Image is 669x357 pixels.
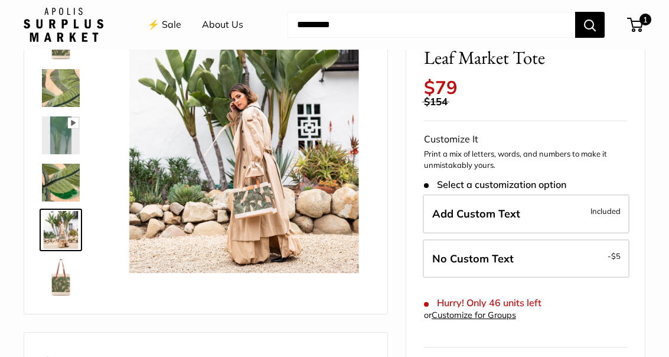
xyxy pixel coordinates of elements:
[608,249,621,263] span: -
[288,12,575,38] input: Search...
[424,307,516,323] div: or
[424,25,585,69] span: Embroidered Palm Leaf Market Tote
[42,69,80,107] img: description_A multi-layered motif with eight varying thread colors.
[42,211,80,249] img: Embroidered Palm Leaf Market Tote
[424,131,627,148] div: Customize It
[424,76,458,99] span: $79
[24,8,103,42] img: Apolis: Surplus Market
[40,256,82,298] a: Embroidered Palm Leaf Market Tote
[424,297,541,309] span: Hurry! Only 46 units left
[432,252,514,265] span: No Custom Text
[424,179,566,190] span: Select a customization option
[42,116,80,154] img: description_Multi-layered motif with eight varying thread colors
[423,194,629,233] label: Add Custom Text
[611,251,621,261] span: $5
[424,95,448,108] span: $154
[42,258,80,296] img: Embroidered Palm Leaf Market Tote
[42,164,80,202] img: description_A multi-layered motif with eight varying thread colors.
[40,114,82,157] a: description_Multi-layered motif with eight varying thread colors
[432,310,516,320] a: Customize for Groups
[628,18,643,32] a: 1
[639,14,651,25] span: 1
[148,16,181,34] a: ⚡️ Sale
[40,209,82,251] a: Embroidered Palm Leaf Market Tote
[590,204,621,218] span: Included
[423,239,629,278] label: Leave Blank
[202,16,243,34] a: About Us
[40,67,82,109] a: description_A multi-layered motif with eight varying thread colors.
[575,12,605,38] button: Search
[432,207,520,220] span: Add Custom Text
[424,148,627,171] p: Print a mix of letters, words, and numbers to make it unmistakably yours.
[40,161,82,204] a: description_A multi-layered motif with eight varying thread colors.
[119,22,370,273] img: Embroidered Palm Leaf Market Tote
